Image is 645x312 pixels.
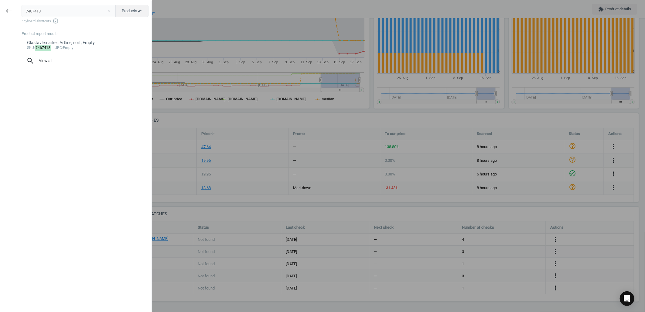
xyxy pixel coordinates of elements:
[2,4,16,18] button: keyboard_backspace
[22,31,152,36] div: Product report results
[22,18,148,24] span: Keyboard shortcuts
[55,46,62,50] span: upc
[122,8,142,14] span: Products
[22,5,116,17] input: Enter the SKU or product name
[27,46,143,50] div: : :Empty
[26,57,144,65] span: View all
[27,46,34,50] span: sku
[104,8,113,14] button: Close
[5,7,12,15] i: keyboard_backspace
[137,9,142,13] i: swap_horiz
[27,40,143,46] div: Glastavlemarker, Artline, sort, Empty
[53,18,59,24] i: info_outline
[22,54,148,68] button: searchView all
[26,57,34,65] i: search
[35,45,51,51] mark: 7467418
[115,5,148,17] button: Productsswap_horiz
[620,291,634,306] div: Open Intercom Messenger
